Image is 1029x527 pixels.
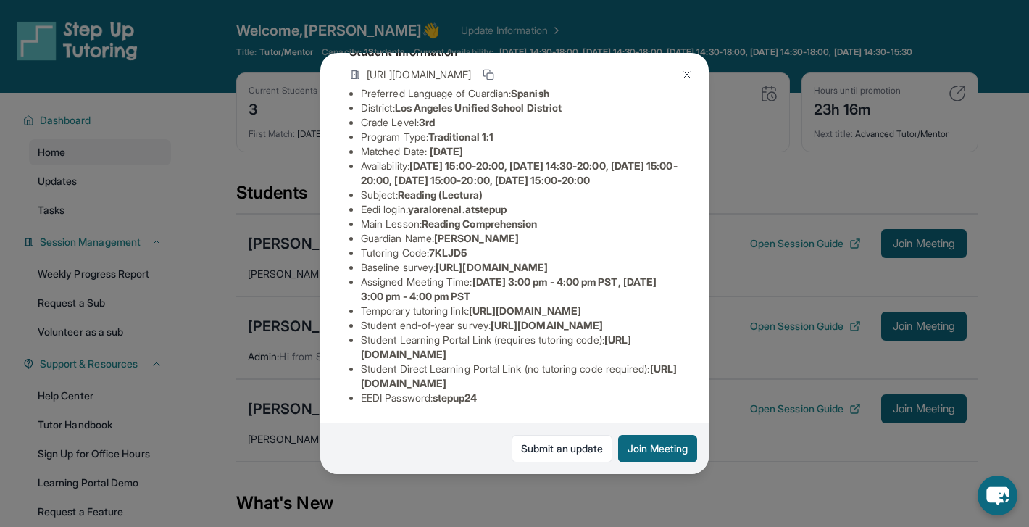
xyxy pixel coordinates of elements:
[361,188,680,202] li: Subject :
[419,116,435,128] span: 3rd
[430,145,463,157] span: [DATE]
[428,130,493,143] span: Traditional 1:1
[469,304,581,317] span: [URL][DOMAIN_NAME]
[361,159,680,188] li: Availability:
[433,391,478,404] span: stepup24
[361,144,680,159] li: Matched Date:
[512,435,612,462] a: Submit an update
[491,319,603,331] span: [URL][DOMAIN_NAME]
[395,101,562,114] span: Los Angeles Unified School District
[361,362,680,391] li: Student Direct Learning Portal Link (no tutoring code required) :
[429,246,467,259] span: 7KLJD5
[361,318,680,333] li: Student end-of-year survey :
[361,246,680,260] li: Tutoring Code :
[367,67,471,82] span: [URL][DOMAIN_NAME]
[398,188,483,201] span: Reading (Lectura)
[361,275,680,304] li: Assigned Meeting Time :
[511,87,549,99] span: Spanish
[361,202,680,217] li: Eedi login :
[361,115,680,130] li: Grade Level:
[361,86,680,101] li: Preferred Language of Guardian:
[480,66,497,83] button: Copy link
[434,232,519,244] span: [PERSON_NAME]
[618,435,697,462] button: Join Meeting
[361,275,657,302] span: [DATE] 3:00 pm - 4:00 pm PST, [DATE] 3:00 pm - 4:00 pm PST
[361,304,680,318] li: Temporary tutoring link :
[408,203,507,215] span: yaralorenal.atstepup
[361,231,680,246] li: Guardian Name :
[361,101,680,115] li: District:
[361,217,680,231] li: Main Lesson :
[361,260,680,275] li: Baseline survey :
[361,333,680,362] li: Student Learning Portal Link (requires tutoring code) :
[436,261,548,273] span: [URL][DOMAIN_NAME]
[978,476,1017,515] button: chat-button
[361,130,680,144] li: Program Type:
[361,159,678,186] span: [DATE] 15:00-20:00, [DATE] 14:30-20:00, [DATE] 15:00-20:00, [DATE] 15:00-20:00, [DATE] 15:00-20:00
[681,69,693,80] img: Close Icon
[361,391,680,405] li: EEDI Password :
[422,217,537,230] span: Reading Comprehension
